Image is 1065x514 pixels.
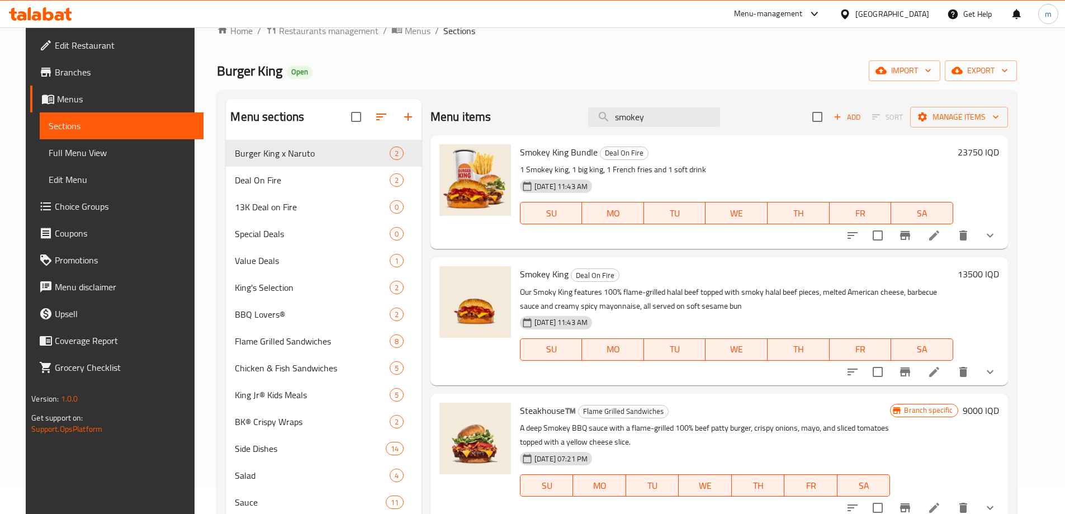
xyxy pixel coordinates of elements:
button: FR [830,338,892,361]
span: SA [896,205,949,221]
div: Special Deals [235,227,389,241]
button: SU [520,202,582,224]
img: Steakhouse™️ [439,403,511,474]
a: Edit Restaurant [30,32,203,59]
button: sort-choices [839,359,866,385]
div: Flame Grilled Sandwiches8 [226,328,422,355]
span: SU [525,341,578,357]
span: Flame Grilled Sandwiches [579,405,668,418]
div: Side Dishes14 [226,435,422,462]
div: Deal On Fire [235,173,389,187]
span: Chicken & Fish Sandwiches [235,361,389,375]
h2: Menu items [430,109,491,125]
span: 5 [390,363,403,374]
div: 13K Deal on Fire0 [226,194,422,220]
input: search [588,107,720,127]
div: items [390,227,404,241]
a: Upsell [30,300,203,327]
h6: 13500 IQD [958,266,999,282]
a: Coupons [30,220,203,247]
span: Side Dishes [235,442,385,455]
img: Smokey King [439,266,511,338]
a: Support.OpsPlatform [31,422,102,436]
span: SA [896,341,949,357]
a: Sections [40,112,203,139]
span: WE [710,341,763,357]
li: / [435,24,439,37]
div: Special Deals0 [226,220,422,247]
span: MO [578,478,622,494]
span: Select section first [865,109,910,126]
span: Select to update [866,224,889,247]
span: 5 [390,390,403,400]
button: delete [950,359,977,385]
span: Menu disclaimer [55,280,195,294]
span: TH [736,478,780,494]
div: items [390,361,404,375]
h6: 23750 IQD [958,144,999,160]
span: SU [525,478,569,494]
button: TH [768,338,830,361]
button: WE [679,474,732,497]
span: Sauce [235,496,385,509]
button: sort-choices [839,222,866,249]
button: SU [520,474,573,497]
button: FR [784,474,837,497]
span: King's Selection [235,281,389,294]
button: SU [520,338,582,361]
div: items [386,442,404,455]
span: SU [525,205,578,221]
button: Branch-specific-item [892,359,919,385]
div: Deal On Fire [571,268,619,282]
div: BK® Crispy Wraps [235,415,389,428]
span: Select to update [866,360,889,384]
span: Flame Grilled Sandwiches [235,334,389,348]
div: Open [287,65,313,79]
span: 2 [390,417,403,427]
span: Upsell [55,307,195,320]
button: SA [891,202,953,224]
button: MO [582,202,644,224]
span: 13K Deal on Fire [235,200,389,214]
button: MO [573,474,626,497]
div: BK® Crispy Wraps2 [226,408,422,435]
button: TU [644,338,706,361]
span: Restaurants management [279,24,378,37]
span: Steakhouse™️ [520,402,576,419]
span: MO [586,205,640,221]
button: export [945,60,1017,81]
span: Select section [806,105,829,129]
a: Menus [391,23,430,38]
div: items [390,308,404,321]
span: BBQ Lovers® [235,308,389,321]
span: Add item [829,109,865,126]
button: TU [626,474,679,497]
span: [DATE] 11:43 AM [530,317,592,328]
a: Restaurants management [266,23,378,38]
button: SA [891,338,953,361]
button: delete [950,222,977,249]
span: Value Deals [235,254,389,267]
span: 1.0.0 [61,392,78,406]
a: Edit menu item [927,365,941,379]
span: Add [832,111,862,124]
a: Menu disclaimer [30,273,203,300]
span: FR [834,341,887,357]
span: import [878,64,931,78]
button: Add section [395,103,422,130]
div: BBQ Lovers®2 [226,301,422,328]
a: Coverage Report [30,327,203,354]
span: export [954,64,1008,78]
span: Sections [49,119,195,133]
span: Full Menu View [49,146,195,159]
span: Edit Restaurant [55,39,195,52]
div: Flame Grilled Sandwiches [578,405,669,418]
a: Branches [30,59,203,86]
div: Burger King x Naruto [235,147,389,160]
span: SA [842,478,886,494]
button: WE [706,338,768,361]
span: Menus [57,92,195,106]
